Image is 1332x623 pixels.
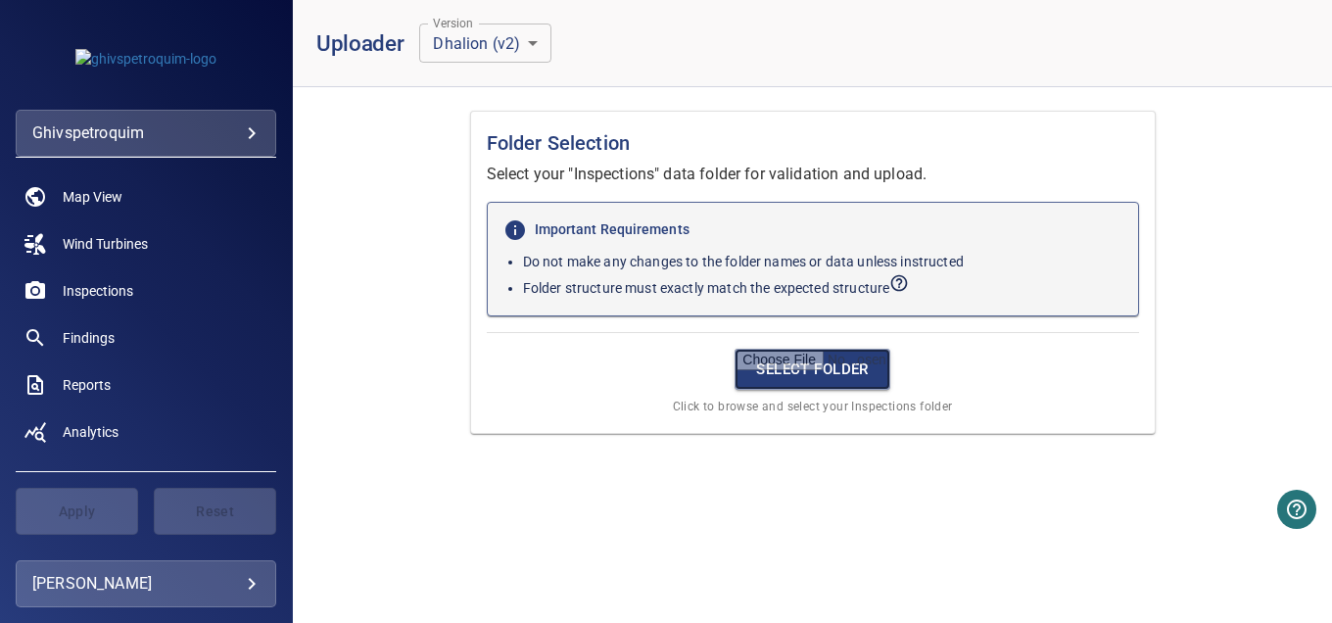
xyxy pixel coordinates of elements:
[16,173,276,220] a: map noActive
[63,187,122,207] span: Map View
[63,375,111,395] span: Reports
[32,118,260,149] div: ghivspetroquim
[487,163,1139,186] p: Select your "Inspections" data folder for validation and upload.
[16,110,276,157] div: ghivspetroquim
[523,280,910,296] span: View expected folder structure
[63,422,119,442] span: Analytics
[75,49,216,69] img: ghivspetroquim-logo
[32,568,260,599] div: [PERSON_NAME]
[16,314,276,361] a: findings noActive
[523,252,1122,271] p: Do not make any changes to the folder names or data unless instructed
[16,408,276,455] a: analytics noActive
[503,218,1122,242] h6: Important Requirements
[63,234,148,254] span: Wind Turbines
[316,30,404,56] h1: Uploader
[16,361,276,408] a: reports noActive
[63,281,133,301] span: Inspections
[63,328,115,348] span: Findings
[16,220,276,267] a: windturbines noActive
[487,127,1139,159] h1: Folder Selection
[16,267,276,314] a: inspections noActive
[673,398,953,417] span: Click to browse and select your Inspections folder
[419,24,551,63] div: Dhalion (v2)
